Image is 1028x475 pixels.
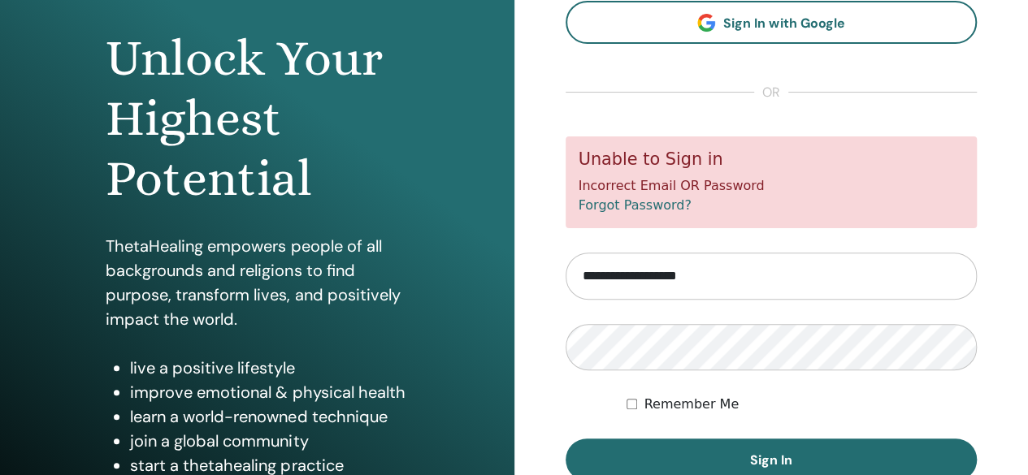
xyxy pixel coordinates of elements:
span: or [754,83,788,102]
h1: Unlock Your Highest Potential [106,28,408,209]
span: Sign In with Google [723,15,844,32]
div: Keep me authenticated indefinitely or until I manually logout [627,395,977,414]
p: ThetaHealing empowers people of all backgrounds and religions to find purpose, transform lives, a... [106,234,408,331]
a: Forgot Password? [579,197,692,213]
li: improve emotional & physical health [130,380,408,404]
li: live a positive lifestyle [130,356,408,380]
li: learn a world-renowned technique [130,404,408,429]
span: Sign In [750,451,792,469]
label: Remember Me [644,395,739,414]
div: Incorrect Email OR Password [566,136,978,228]
a: Sign In with Google [566,1,978,44]
h5: Unable to Sign in [579,149,965,170]
li: join a global community [130,429,408,453]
